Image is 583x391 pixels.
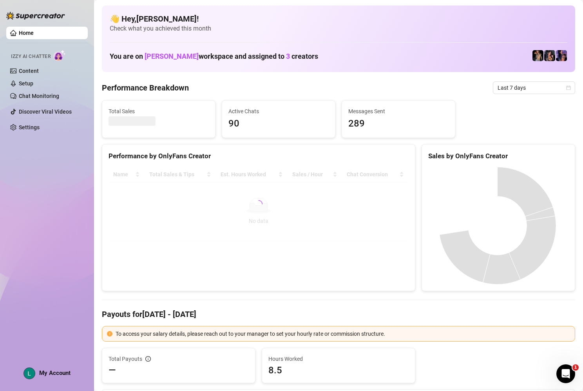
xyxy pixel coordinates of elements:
[572,364,579,371] span: 1
[11,53,51,60] span: Izzy AI Chatter
[107,331,112,337] span: exclamation-circle
[54,50,66,61] img: AI Chatter
[254,200,263,208] span: loading
[19,80,33,87] a: Setup
[39,369,71,377] span: My Account
[348,116,449,131] span: 289
[109,151,409,161] div: Performance by OnlyFans Creator
[24,368,35,379] img: ACg8ocIA4hlFQkEBEeMuPiGTWpoarqo32_-DSSERpX4n6tv6dS1nFQ=s96-c
[268,364,409,377] span: 8.5
[556,50,567,61] img: ･ﾟ
[544,50,555,61] img: Girlfriend
[428,151,569,161] div: Sales by OnlyFans Creator
[116,329,570,338] div: To access your salary details, please reach out to your manager to set your hourly rate or commis...
[19,30,34,36] a: Home
[102,309,575,320] h4: Payouts for [DATE] - [DATE]
[145,52,199,60] span: [PERSON_NAME]
[268,355,409,363] span: Hours Worked
[19,68,39,74] a: Content
[498,82,570,94] span: Last 7 days
[556,364,575,383] iframe: Intercom live chat
[532,50,543,61] img: 🩵𝐆𝐅
[145,356,151,362] span: info-circle
[102,82,189,93] h4: Performance Breakdown
[110,52,318,61] h1: You are on workspace and assigned to creators
[348,107,449,116] span: Messages Sent
[110,24,567,33] span: Check what you achieved this month
[19,109,72,115] a: Discover Viral Videos
[19,124,40,130] a: Settings
[286,52,290,60] span: 3
[566,85,571,90] span: calendar
[6,12,65,20] img: logo-BBDzfeDw.svg
[19,93,59,99] a: Chat Monitoring
[228,107,329,116] span: Active Chats
[110,13,567,24] h4: 👋 Hey, [PERSON_NAME] !
[109,364,116,377] span: —
[109,107,209,116] span: Total Sales
[109,355,142,363] span: Total Payouts
[228,116,329,131] span: 90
